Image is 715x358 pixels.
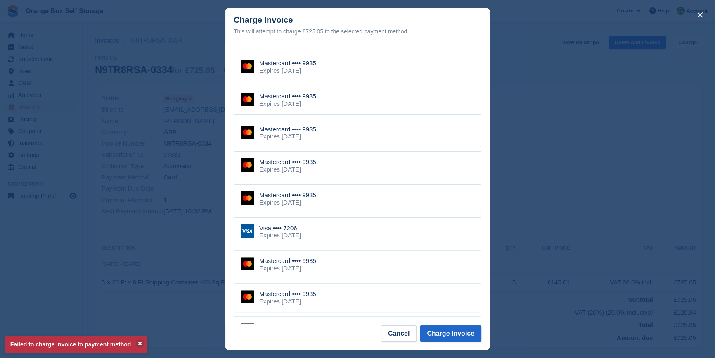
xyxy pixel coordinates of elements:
div: Expires [DATE] [259,298,316,305]
div: Expires [DATE] [259,133,316,140]
img: Visa Logo [241,224,254,238]
button: close [694,8,707,21]
div: Mastercard •••• 9935 [259,158,316,166]
div: Expires [DATE] [259,166,316,173]
button: Cancel [381,325,417,342]
div: Mastercard •••• 9935 [259,323,316,331]
p: Failed to charge invoice to payment method [5,336,147,353]
img: Mastercard Logo [241,323,254,337]
div: Mastercard •••• 9935 [259,126,316,133]
div: Visa •••• 7206 [259,224,301,232]
img: Mastercard Logo [241,191,254,205]
div: Expires [DATE] [259,265,316,272]
div: Mastercard •••• 9935 [259,257,316,265]
div: Mastercard •••• 9935 [259,191,316,199]
button: Charge Invoice [420,325,481,342]
img: Mastercard Logo [241,126,254,139]
img: Mastercard Logo [241,93,254,106]
div: Expires [DATE] [259,199,316,206]
div: Mastercard •••• 9935 [259,290,316,298]
div: Expires [DATE] [259,67,316,74]
div: This will attempt to charge £725.05 to the selected payment method. [234,26,481,36]
div: Expires [DATE] [259,232,301,239]
img: Mastercard Logo [241,257,254,270]
div: Charge Invoice [234,15,481,36]
div: Mastercard •••• 9935 [259,60,316,67]
img: Mastercard Logo [241,158,254,172]
div: Expires [DATE] [259,100,316,107]
div: Mastercard •••• 9935 [259,93,316,100]
img: Mastercard Logo [241,60,254,73]
img: Mastercard Logo [241,290,254,303]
